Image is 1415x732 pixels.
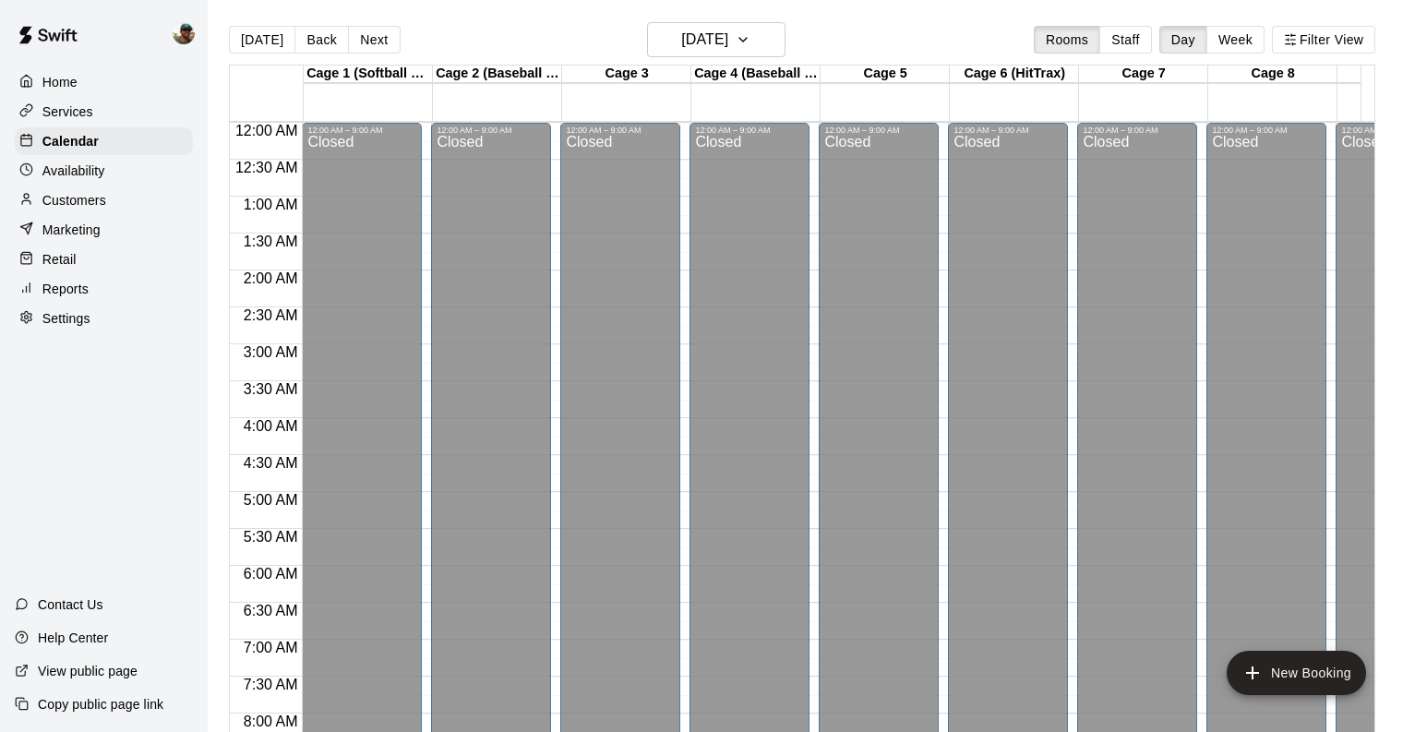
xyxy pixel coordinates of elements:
[1159,26,1207,54] button: Day
[1034,26,1100,54] button: Rooms
[15,98,193,126] a: Services
[42,191,106,210] p: Customers
[229,26,295,54] button: [DATE]
[239,455,303,471] span: 4:30 AM
[15,68,193,96] a: Home
[239,234,303,249] span: 1:30 AM
[294,26,349,54] button: Back
[239,418,303,434] span: 4:00 AM
[307,126,416,135] div: 12:00 AM – 9:00 AM
[239,529,303,545] span: 5:30 AM
[15,157,193,185] a: Availability
[15,305,193,332] a: Settings
[42,132,99,150] p: Calendar
[824,126,933,135] div: 12:00 AM – 9:00 AM
[950,66,1079,83] div: Cage 6 (HitTrax)
[695,126,804,135] div: 12:00 AM – 9:00 AM
[239,492,303,508] span: 5:00 AM
[42,309,90,328] p: Settings
[562,66,691,83] div: Cage 3
[239,344,303,360] span: 3:00 AM
[304,66,433,83] div: Cage 1 (Softball Pitching Machine)
[1079,66,1208,83] div: Cage 7
[1212,126,1321,135] div: 12:00 AM – 9:00 AM
[15,246,193,273] a: Retail
[239,714,303,729] span: 8:00 AM
[239,197,303,212] span: 1:00 AM
[169,15,208,52] div: Ben Boykin
[239,640,303,655] span: 7:00 AM
[953,126,1062,135] div: 12:00 AM – 9:00 AM
[15,216,193,244] a: Marketing
[239,603,303,618] span: 6:30 AM
[38,629,108,647] p: Help Center
[821,66,950,83] div: Cage 5
[15,186,193,214] a: Customers
[239,381,303,397] span: 3:30 AM
[173,22,195,44] img: Ben Boykin
[239,307,303,323] span: 2:30 AM
[231,160,303,175] span: 12:30 AM
[1227,651,1366,695] button: add
[38,695,163,714] p: Copy public page link
[42,280,89,298] p: Reports
[1208,66,1337,83] div: Cage 8
[231,123,303,138] span: 12:00 AM
[42,221,101,239] p: Marketing
[1206,26,1265,54] button: Week
[691,66,821,83] div: Cage 4 (Baseball Pitching Machine)
[566,126,675,135] div: 12:00 AM – 9:00 AM
[1099,26,1152,54] button: Staff
[42,73,78,91] p: Home
[239,270,303,286] span: 2:00 AM
[647,22,785,57] button: [DATE]
[15,127,193,155] a: Calendar
[437,126,546,135] div: 12:00 AM – 9:00 AM
[348,26,400,54] button: Next
[433,66,562,83] div: Cage 2 (Baseball Pitching Machine)
[38,595,103,614] p: Contact Us
[38,662,138,680] p: View public page
[239,677,303,692] span: 7:30 AM
[42,250,77,269] p: Retail
[42,102,93,121] p: Services
[1083,126,1192,135] div: 12:00 AM – 9:00 AM
[1272,26,1375,54] button: Filter View
[15,275,193,303] a: Reports
[681,27,728,53] h6: [DATE]
[42,162,105,180] p: Availability
[239,566,303,582] span: 6:00 AM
